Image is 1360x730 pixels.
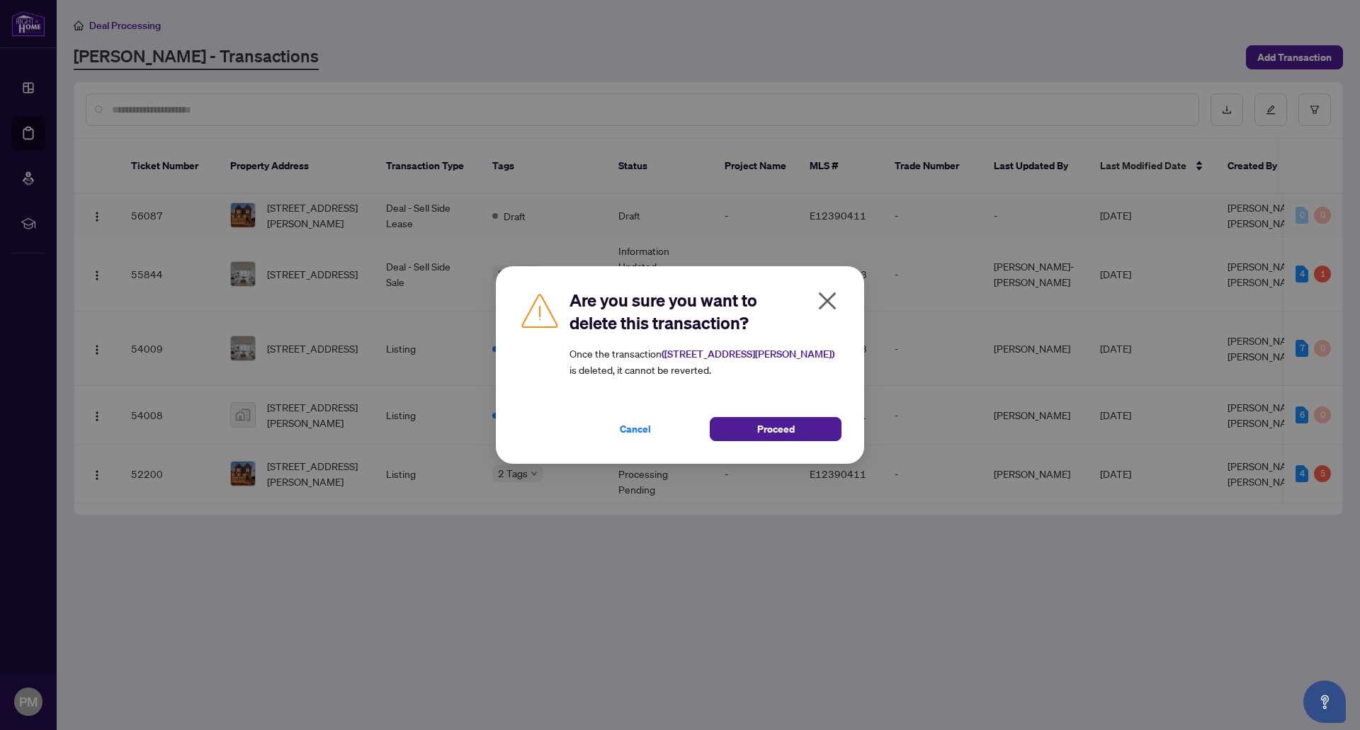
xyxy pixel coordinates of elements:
[1303,680,1346,723] button: Open asap
[662,348,834,360] strong: ( [STREET_ADDRESS][PERSON_NAME] )
[620,418,651,440] span: Cancel
[569,417,701,441] button: Cancel
[710,417,841,441] button: Proceed
[569,289,841,334] h2: Are you sure you want to delete this transaction?
[757,418,795,440] span: Proceed
[569,346,841,377] article: Once the transaction is deleted, it cannot be reverted.
[816,290,839,312] span: close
